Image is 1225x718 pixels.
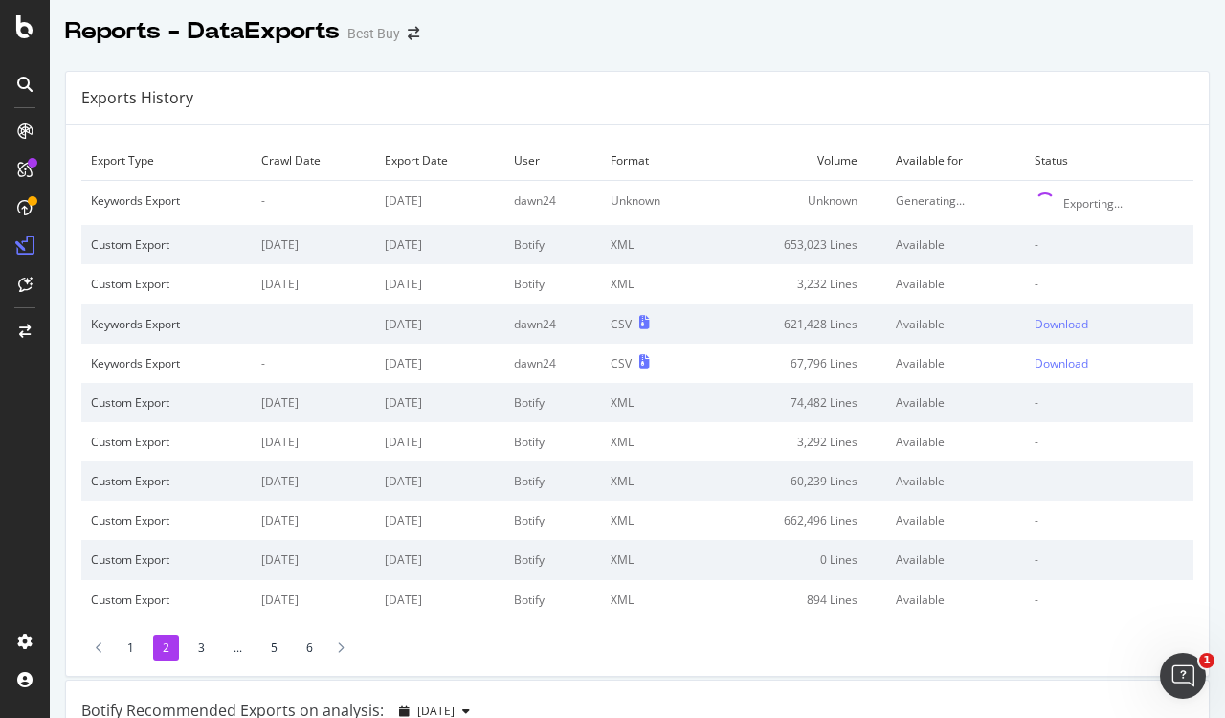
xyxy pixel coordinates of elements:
span: 1 [1199,653,1214,668]
td: - [1025,501,1193,540]
div: Keywords Export [91,192,242,209]
li: 1 [118,635,144,661]
td: Botify [504,540,601,579]
td: - [1025,461,1193,501]
td: - [252,304,375,344]
td: [DATE] [375,540,504,579]
td: Status [1025,141,1193,181]
div: Custom Export [91,394,242,411]
div: Available [896,551,1015,568]
td: [DATE] [252,225,375,264]
td: 67,796 Lines [710,344,886,383]
div: Download [1035,355,1088,371]
td: [DATE] [375,304,504,344]
td: Volume [710,141,886,181]
td: XML [601,580,709,619]
div: Reports - DataExports [65,15,340,48]
div: Available [896,276,1015,292]
td: Unknown [710,181,886,226]
td: Export Date [375,141,504,181]
td: [DATE] [375,344,504,383]
td: XML [601,383,709,422]
td: Botify [504,461,601,501]
div: Custom Export [91,276,242,292]
td: Export Type [81,141,252,181]
div: Keywords Export [91,316,242,332]
li: 6 [297,635,323,661]
div: Keywords Export [91,355,242,371]
div: Custom Export [91,592,242,608]
div: Available [896,592,1015,608]
td: Botify [504,383,601,422]
td: 74,482 Lines [710,383,886,422]
td: dawn24 [504,181,601,226]
div: Custom Export [91,434,242,450]
td: - [1025,422,1193,461]
td: - [1025,225,1193,264]
td: Botify [504,225,601,264]
td: [DATE] [375,461,504,501]
td: Botify [504,264,601,303]
div: Available [896,473,1015,489]
td: - [1025,264,1193,303]
div: Exporting... [1063,195,1123,212]
td: [DATE] [375,383,504,422]
div: Available [896,316,1015,332]
li: ... [224,635,252,661]
div: Custom Export [91,512,242,528]
a: Download [1035,355,1184,371]
li: 2 [153,635,179,661]
div: Available [896,512,1015,528]
td: Botify [504,422,601,461]
td: - [252,181,375,226]
td: [DATE] [252,540,375,579]
td: [DATE] [375,181,504,226]
td: 653,023 Lines [710,225,886,264]
td: Unknown [601,181,709,226]
div: CSV [611,355,632,371]
div: Available [896,355,1015,371]
div: arrow-right-arrow-left [408,27,419,40]
td: XML [601,225,709,264]
td: Available for [886,141,1025,181]
td: 0 Lines [710,540,886,579]
td: 894 Lines [710,580,886,619]
div: Download [1035,316,1088,332]
div: Custom Export [91,473,242,489]
td: 621,428 Lines [710,304,886,344]
div: CSV [611,316,632,332]
li: 3 [189,635,214,661]
td: [DATE] [375,422,504,461]
div: Available [896,236,1015,253]
td: [DATE] [252,264,375,303]
div: Exports History [81,87,193,109]
td: dawn24 [504,304,601,344]
td: XML [601,540,709,579]
td: User [504,141,601,181]
td: - [252,344,375,383]
td: 662,496 Lines [710,501,886,540]
td: Botify [504,580,601,619]
td: XML [601,264,709,303]
iframe: Intercom live chat [1160,653,1206,699]
td: 60,239 Lines [710,461,886,501]
td: - [1025,540,1193,579]
td: [DATE] [252,501,375,540]
div: Custom Export [91,236,242,253]
td: XML [601,422,709,461]
td: [DATE] [252,422,375,461]
td: 3,232 Lines [710,264,886,303]
td: [DATE] [375,264,504,303]
div: Custom Export [91,551,242,568]
td: XML [601,461,709,501]
div: Available [896,434,1015,450]
td: [DATE] [252,383,375,422]
td: [DATE] [375,225,504,264]
a: Download [1035,316,1184,332]
td: [DATE] [375,580,504,619]
td: Botify [504,501,601,540]
td: - [1025,580,1193,619]
td: [DATE] [252,580,375,619]
div: Available [896,394,1015,411]
td: dawn24 [504,344,601,383]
